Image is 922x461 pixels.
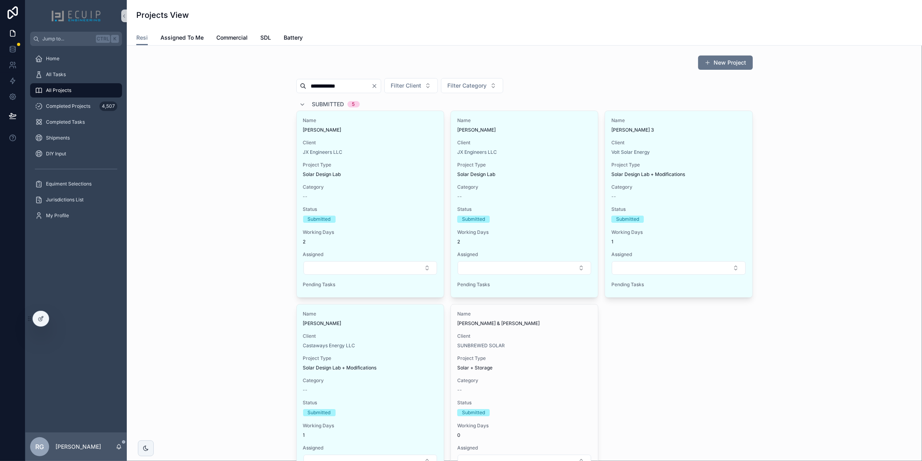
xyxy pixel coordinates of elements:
span: Home [46,55,59,62]
a: SDL [260,31,271,46]
div: 5 [352,101,355,107]
span: Assigned To Me [160,34,204,42]
div: Submitted [616,216,639,223]
span: Solar Design Lab [457,171,495,178]
span: -- [303,387,308,393]
span: Assigned [457,445,592,451]
span: Completed Tasks [46,119,85,125]
span: [PERSON_NAME] [303,127,437,133]
a: Volt Solar Energy [611,149,650,155]
span: Filter Client [391,82,422,90]
span: Client [457,140,592,146]
span: Status [303,206,437,212]
a: SUNBREWED SOLAR [457,342,505,349]
span: Project Type [457,355,592,362]
span: Status [457,400,592,406]
span: Project Type [303,355,437,362]
button: New Project [698,55,753,70]
span: Client [303,333,437,339]
span: Assigned [611,251,746,258]
span: [PERSON_NAME] & [PERSON_NAME] [457,320,592,327]
span: Project Type [457,162,592,168]
span: All Projects [46,87,71,94]
span: 1 [611,239,746,245]
span: -- [457,387,462,393]
span: Name [457,117,592,124]
span: Working Days [457,423,592,429]
a: Assigned To Me [160,31,204,46]
h1: Projects View [136,10,189,21]
span: Working Days [611,229,746,235]
span: Submitted [312,100,344,108]
span: Working Days [457,229,592,235]
div: Submitted [462,409,485,416]
span: Working Days [303,229,437,235]
span: SDL [260,34,271,42]
span: Project Type [303,162,437,168]
span: Ctrl [96,35,110,43]
span: Jump to... [42,36,93,42]
span: [PERSON_NAME] [457,127,592,133]
div: Submitted [308,409,331,416]
span: Solar Design Lab + Modifications [303,365,377,371]
a: All Tasks [30,67,122,82]
a: Equiment Selections [30,177,122,191]
button: Select Button [458,261,591,275]
span: Assigned [457,251,592,258]
span: Commercial [216,34,248,42]
a: Completed Projects4,507 [30,99,122,113]
span: Shipments [46,135,70,141]
span: Jurisdictions List [46,197,84,203]
span: Working Days [303,423,437,429]
a: DIY Input [30,147,122,161]
span: Category [611,184,746,190]
span: JX Engineers LLC [303,149,343,155]
a: Completed Tasks [30,115,122,129]
button: Select Button [304,261,437,275]
span: 0 [457,432,592,438]
div: Submitted [308,216,331,223]
a: JX Engineers LLC [457,149,497,155]
a: Castaways Energy LLC [303,342,355,349]
span: Assigned [303,445,437,451]
button: Select Button [441,78,503,93]
button: Jump to...CtrlK [30,32,122,46]
button: Select Button [384,78,438,93]
span: Pending Tasks [611,281,746,288]
a: Jurisdictions List [30,193,122,207]
span: Pending Tasks [457,281,592,288]
a: My Profile [30,209,122,223]
img: App logo [51,10,101,22]
span: Name [303,311,437,317]
a: All Projects [30,83,122,98]
span: [PERSON_NAME] 3 [611,127,746,133]
span: Client [303,140,437,146]
span: Filter Category [448,82,487,90]
span: Name [457,311,592,317]
span: 1 [303,432,437,438]
span: Solar Design Lab + Modifications [611,171,685,178]
span: All Tasks [46,71,66,78]
a: Commercial [216,31,248,46]
span: -- [611,193,616,200]
span: Status [457,206,592,212]
span: Resi [136,34,148,42]
span: Battery [284,34,303,42]
a: Name[PERSON_NAME]ClientJX Engineers LLCProject TypeSolar Design LabCategory--StatusSubmittedWorki... [451,111,598,298]
span: Solar + Storage [457,365,492,371]
span: RG [35,442,44,451]
span: Project Type [611,162,746,168]
button: Clear [371,83,381,89]
div: 4,507 [99,101,117,111]
span: -- [457,193,462,200]
span: Name [303,117,437,124]
button: Select Button [612,261,745,275]
a: Name[PERSON_NAME] 3ClientVolt Solar EnergyProject TypeSolar Design Lab + ModificationsCategory--S... [605,111,752,298]
p: [PERSON_NAME] [55,443,101,451]
a: Battery [284,31,303,46]
span: Category [457,377,592,384]
div: scrollable content [25,46,127,233]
